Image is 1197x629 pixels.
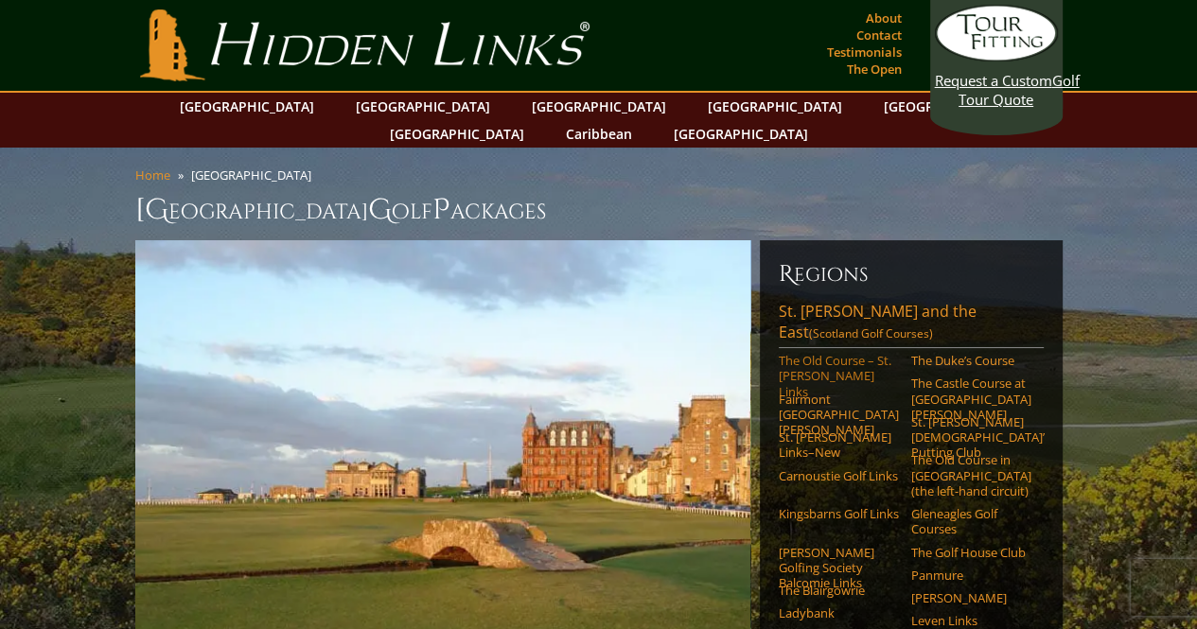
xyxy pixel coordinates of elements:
a: [GEOGRAPHIC_DATA] [346,93,500,120]
a: Carnoustie Golf Links [779,468,899,483]
span: P [432,191,450,229]
a: The Old Course – St. [PERSON_NAME] Links [779,353,899,399]
a: Gleneagles Golf Courses [911,506,1031,537]
a: The Golf House Club [911,545,1031,560]
a: About [861,5,907,31]
a: [GEOGRAPHIC_DATA] [874,93,1028,120]
h1: [GEOGRAPHIC_DATA] olf ackages [135,191,1063,229]
a: [GEOGRAPHIC_DATA] [698,93,852,120]
a: The Open [842,56,907,82]
a: Testimonials [822,39,907,65]
a: [GEOGRAPHIC_DATA] [170,93,324,120]
a: The Old Course in [GEOGRAPHIC_DATA] (the left-hand circuit) [911,452,1031,498]
a: Ladybank [779,605,899,620]
a: Request a CustomGolf Tour Quote [935,5,1058,109]
a: [GEOGRAPHIC_DATA] [522,93,676,120]
a: The Castle Course at [GEOGRAPHIC_DATA][PERSON_NAME] [911,376,1031,422]
a: [PERSON_NAME] [911,590,1031,605]
a: The Duke’s Course [911,353,1031,368]
a: St. [PERSON_NAME] and the East(Scotland Golf Courses) [779,301,1044,348]
a: Kingsbarns Golf Links [779,506,899,521]
h6: Regions [779,259,1044,289]
span: (Scotland Golf Courses) [809,325,933,341]
span: G [368,191,392,229]
a: Fairmont [GEOGRAPHIC_DATA][PERSON_NAME] [779,392,899,438]
a: Leven Links [911,613,1031,628]
a: The Blairgowrie [779,583,899,598]
a: Caribbean [556,120,642,148]
a: St. [PERSON_NAME] Links–New [779,429,899,461]
a: [GEOGRAPHIC_DATA] [380,120,534,148]
a: Contact [852,22,907,48]
a: [PERSON_NAME] Golfing Society Balcomie Links [779,545,899,591]
li: [GEOGRAPHIC_DATA] [191,166,319,183]
a: St. [PERSON_NAME] [DEMOGRAPHIC_DATA]’ Putting Club [911,414,1031,461]
a: [GEOGRAPHIC_DATA] [664,120,818,148]
span: Request a Custom [935,71,1052,90]
a: Home [135,166,170,183]
a: Panmure [911,568,1031,583]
